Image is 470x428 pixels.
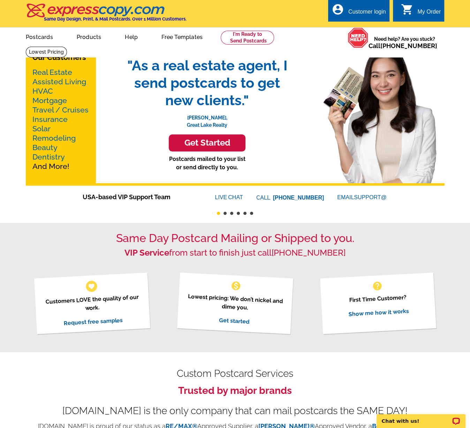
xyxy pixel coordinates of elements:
a: EMAILSUPPORT@ [337,194,387,200]
a: LIVECHAT [215,194,243,200]
p: First Time Customer? [328,292,427,305]
font: CALL [256,194,271,202]
strong: VIP Service [124,248,169,258]
p: Customers LOVE the quality of our work. [43,293,141,314]
a: Request free samples [63,317,123,326]
img: help [348,28,369,48]
i: account_circle [332,3,344,16]
a: Products [66,28,113,45]
button: 6 of 6 [250,212,253,215]
a: Assisted Living [32,77,86,86]
iframe: LiveChat chat widget [372,406,470,428]
a: Get Started [120,134,294,151]
a: Remodeling [32,134,76,142]
a: [PHONE_NUMBER] [272,248,346,258]
a: Real Estate [32,68,72,77]
a: account_circle Customer login [332,8,386,16]
a: Dentistry [32,153,65,161]
a: Free Templates [150,28,214,45]
h3: Get Started [177,138,237,148]
a: shopping_cart My Order [401,8,441,16]
a: Get started [219,317,249,325]
button: 3 of 6 [230,212,233,215]
h3: Trusted by major brands [26,385,444,397]
i: shopping_cart [401,3,413,16]
a: Insurance [32,115,68,124]
a: Mortgage [32,96,67,105]
p: [PERSON_NAME], Great Lake Realty [120,109,294,129]
p: And More! [32,68,89,171]
a: [PHONE_NUMBER] [273,195,324,201]
a: Solar [32,124,51,133]
h2: Custom Postcard Services [26,369,444,378]
a: Help [114,28,149,45]
span: Need help? Are you stuck? [369,36,441,49]
span: Call [369,42,437,49]
h1: Same Day Postcard Mailing or Shipped to you. [26,232,444,245]
button: 4 of 6 [237,212,240,215]
a: [PHONE_NUMBER] [380,42,437,49]
div: Customer login [348,9,386,18]
a: Travel / Cruises [32,106,89,114]
h4: Same Day Design, Print, & Mail Postcards. Over 1 Million Customers. [44,16,187,22]
span: favorite [88,282,95,290]
button: 2 of 6 [223,212,227,215]
span: "As a real estate agent, I send postcards to get new clients." [120,57,294,109]
p: Lowest pricing: We don’t nickel and dime you. [185,292,284,314]
a: Same Day Design, Print, & Mail Postcards. Over 1 Million Customers. [26,8,187,22]
a: Show me how it works [348,308,409,317]
font: SUPPORT@ [354,193,387,202]
span: help [372,280,383,291]
span: USA-based VIP Support Team [83,192,194,202]
a: HVAC [32,87,53,95]
button: 1 of 6 [217,212,220,215]
div: My Order [417,9,441,18]
p: Postcards mailed to your list or send directly to you. [120,155,294,172]
a: Postcards [15,28,64,45]
a: Beauty [32,143,58,152]
button: 5 of 6 [243,212,247,215]
font: LIVE [215,193,228,202]
span: monetization_on [230,280,242,291]
div: [DOMAIN_NAME] is the only company that can mail postcards the SAME DAY! [26,407,444,415]
h2: from start to finish just call [26,248,444,258]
